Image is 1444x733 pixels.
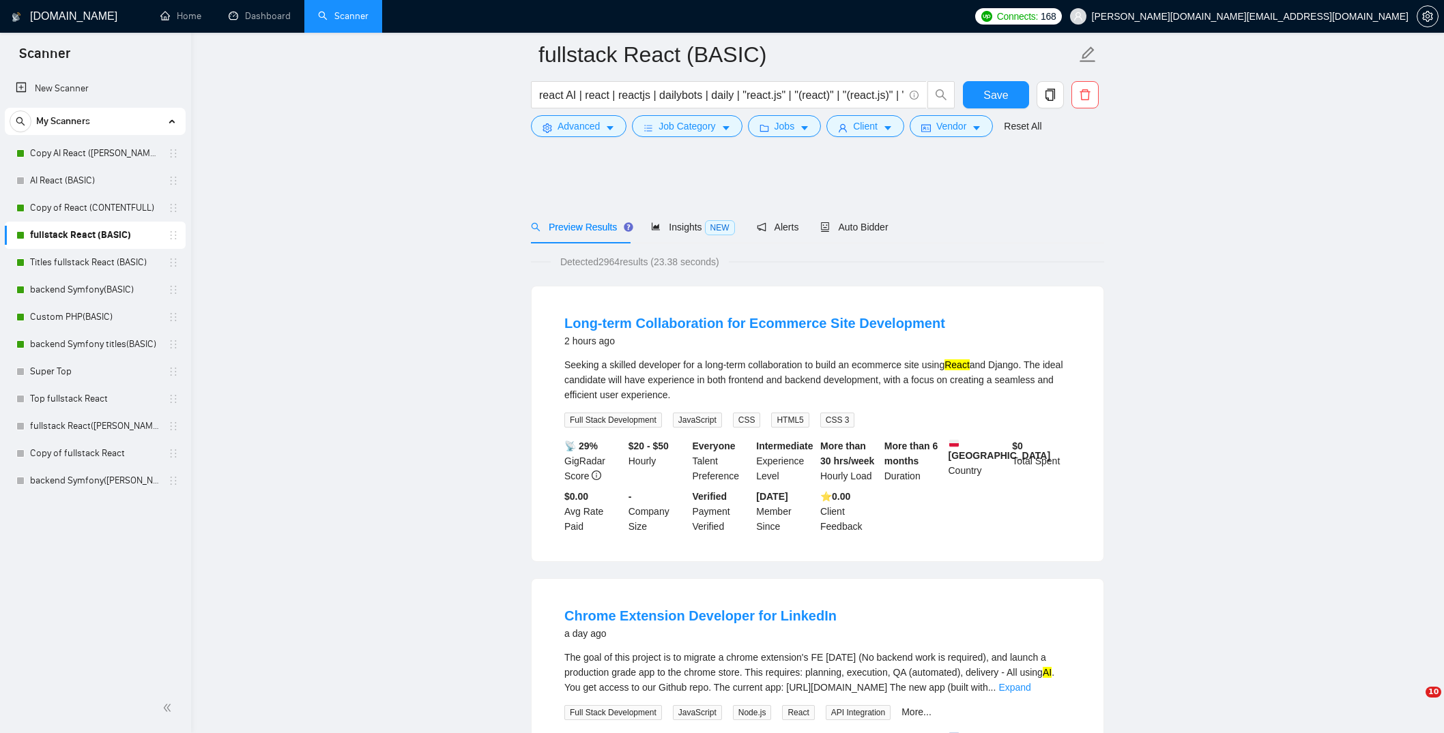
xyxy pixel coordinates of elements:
[651,222,661,231] span: area-chart
[820,491,850,502] b: ⭐️ 0.00
[1037,81,1064,108] button: copy
[168,148,179,159] span: holder
[564,413,662,428] span: Full Stack Development
[882,438,946,483] div: Duration
[538,38,1076,72] input: Scanner name...
[1079,46,1097,63] span: edit
[756,440,813,451] b: Intermediate
[30,140,160,167] a: Copy AI React ([PERSON_NAME])
[1043,667,1052,678] mark: AI
[229,10,291,22] a: dashboardDashboard
[997,9,1038,24] span: Connects:
[705,220,735,235] span: NEW
[949,438,1051,461] b: [GEOGRAPHIC_DATA]
[756,491,788,502] b: [DATE]
[168,284,179,295] span: holder
[1417,5,1439,27] button: setting
[981,11,992,22] img: upwork-logo.png
[30,467,160,494] a: backend Symfony([PERSON_NAME])
[543,123,552,133] span: setting
[5,108,186,494] li: My Scanners
[564,608,837,623] a: Chrome Extension Developer for LinkedIn
[1426,687,1441,698] span: 10
[983,87,1008,104] span: Save
[693,491,727,502] b: Verified
[564,316,945,331] a: Long-term Collaboration for Ecommerce Site Development
[820,222,830,232] span: robot
[963,81,1029,108] button: Save
[659,119,715,134] span: Job Category
[12,6,21,28] img: logo
[733,705,772,720] span: Node.js
[1398,687,1430,719] iframe: Intercom live chat
[558,119,600,134] span: Advanced
[30,276,160,303] a: backend Symfony(BASIC)
[632,115,742,137] button: barsJob Categorycaret-down
[531,115,626,137] button: settingAdvancedcaret-down
[820,222,888,233] span: Auto Bidder
[30,440,160,467] a: Copy of fullstack React
[1073,12,1083,21] span: user
[760,123,769,133] span: folder
[564,440,598,451] b: 📡 29%
[818,489,882,534] div: Client Feedback
[753,438,818,483] div: Experience Level
[690,438,754,483] div: Talent Preference
[690,489,754,534] div: Payment Verified
[30,303,160,331] a: Custom PHP(BASIC)
[168,257,179,268] span: holder
[800,123,809,133] span: caret-down
[673,413,722,428] span: JavaScript
[936,119,966,134] span: Vendor
[775,119,795,134] span: Jobs
[10,110,31,132] button: search
[30,358,160,385] a: Super Top
[1071,81,1099,108] button: delete
[564,333,945,349] div: 2 hours ago
[949,438,959,448] img: 🇵🇱
[901,706,932,717] a: More...
[998,682,1030,693] a: Expand
[562,438,626,483] div: GigRadar Score
[168,339,179,350] span: holder
[782,705,814,720] span: React
[16,75,175,102] a: New Scanner
[30,385,160,413] a: Top fullstack React
[592,470,601,480] span: info-circle
[1009,438,1073,483] div: Total Spent
[564,625,837,642] div: a day ago
[838,123,848,133] span: user
[168,421,179,432] span: holder
[771,413,809,428] span: HTML5
[168,203,179,213] span: holder
[605,123,615,133] span: caret-down
[168,312,179,323] span: holder
[1012,440,1023,451] b: $ 0
[318,10,369,22] a: searchScanner
[168,230,179,241] span: holder
[531,222,629,233] span: Preview Results
[928,89,954,101] span: search
[757,222,766,232] span: notification
[168,175,179,186] span: holder
[826,705,891,720] span: API Integration
[721,123,731,133] span: caret-down
[946,438,1010,483] div: Country
[651,222,734,233] span: Insights
[564,650,1071,695] div: The goal of this project is to migrate a chrome extension's FE [DATE] (No backend work is require...
[927,81,955,108] button: search
[883,123,893,133] span: caret-down
[1041,9,1056,24] span: 168
[910,115,993,137] button: idcardVendorcaret-down
[168,448,179,459] span: holder
[36,108,90,135] span: My Scanners
[30,167,160,194] a: AI React (BASIC)
[673,705,722,720] span: JavaScript
[629,440,669,451] b: $20 - $50
[30,222,160,249] a: fullstack React (BASIC)
[757,222,799,233] span: Alerts
[644,123,653,133] span: bars
[562,489,626,534] div: Avg Rate Paid
[168,393,179,404] span: holder
[551,254,729,269] span: Detected 2964 results (23.38 seconds)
